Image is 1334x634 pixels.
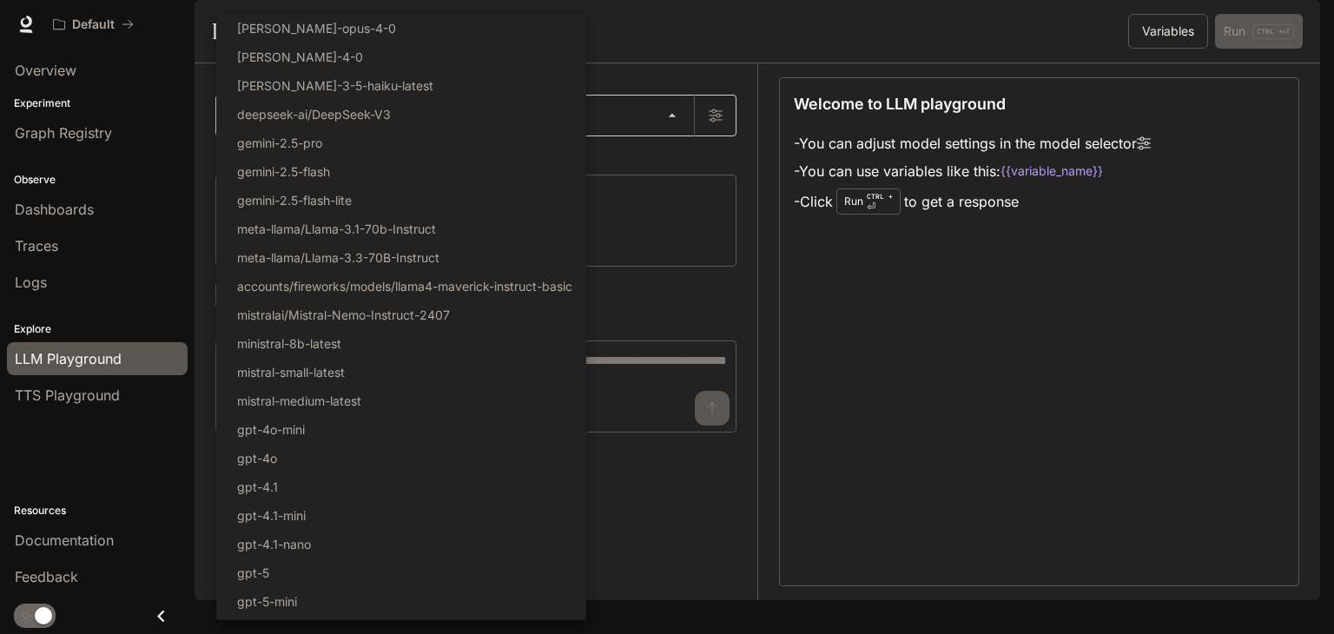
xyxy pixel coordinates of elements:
[237,478,278,496] p: gpt-4.1
[237,392,361,410] p: mistral-medium-latest
[237,306,450,324] p: mistralai/Mistral-Nemo-Instruct-2407
[237,220,436,238] p: meta-llama/Llama-3.1-70b-Instruct
[237,564,269,582] p: gpt-5
[237,449,277,467] p: gpt-4o
[237,535,311,553] p: gpt-4.1-nano
[237,105,391,123] p: deepseek-ai/DeepSeek-V3
[237,334,341,353] p: ministral-8b-latest
[237,277,572,295] p: accounts/fireworks/models/llama4-maverick-instruct-basic
[237,76,433,95] p: [PERSON_NAME]-3-5-haiku-latest
[237,363,345,381] p: mistral-small-latest
[237,162,330,181] p: gemini-2.5-flash
[237,592,297,611] p: gpt-5-mini
[237,48,363,66] p: [PERSON_NAME]-4-0
[237,134,322,152] p: gemini-2.5-pro
[237,420,305,439] p: gpt-4o-mini
[237,506,306,525] p: gpt-4.1-mini
[237,191,352,209] p: gemini-2.5-flash-lite
[237,19,396,37] p: [PERSON_NAME]-opus-4-0
[237,248,439,267] p: meta-llama/Llama-3.3-70B-Instruct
